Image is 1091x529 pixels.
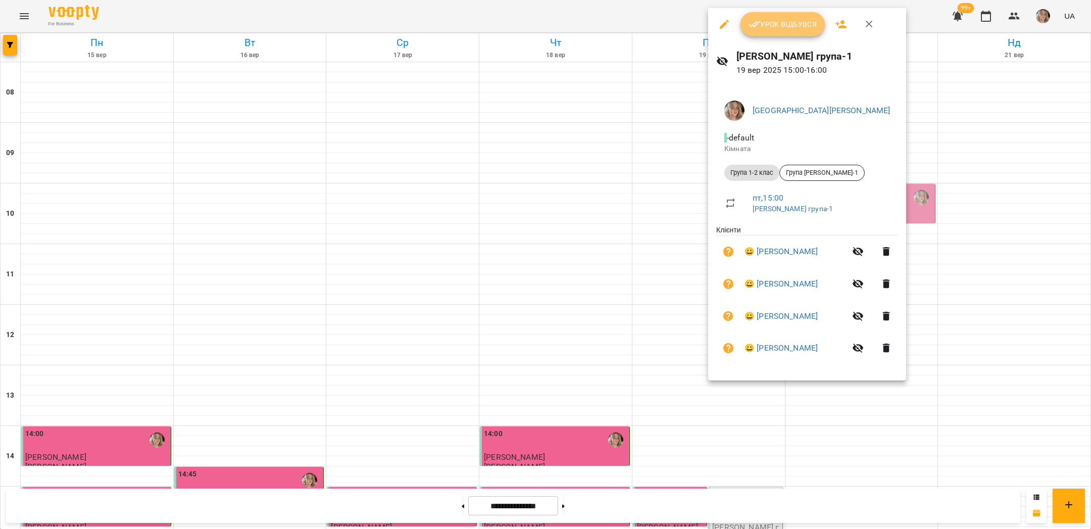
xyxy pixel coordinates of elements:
span: Група 1-2 клас [724,168,779,177]
a: 😀 [PERSON_NAME] [745,310,818,322]
a: 😀 [PERSON_NAME] [745,278,818,290]
p: Кімната [724,144,890,154]
button: Візит ще не сплачено. Додати оплату? [716,336,740,360]
a: [PERSON_NAME] група-1 [753,205,833,213]
button: Урок відбувся [740,12,825,36]
button: Візит ще не сплачено. Додати оплату? [716,272,740,296]
p: 19 вер 2025 15:00 - 16:00 [736,64,899,76]
a: 😀 [PERSON_NAME] [745,342,818,354]
ul: Клієнти [716,225,898,368]
span: Група [PERSON_NAME]-1 [780,168,864,177]
a: [GEOGRAPHIC_DATA][PERSON_NAME] [753,106,890,115]
h6: [PERSON_NAME] група-1 [736,49,899,64]
button: Візит ще не сплачено. Додати оплату? [716,304,740,328]
button: Візит ще не сплачено. Додати оплату? [716,239,740,264]
img: 96e0e92443e67f284b11d2ea48a6c5b1.jpg [724,101,745,121]
a: пт , 15:00 [753,193,783,203]
span: - default [724,133,756,142]
span: Урок відбувся [749,18,817,30]
a: 😀 [PERSON_NAME] [745,246,818,258]
div: Група [PERSON_NAME]-1 [779,165,865,181]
